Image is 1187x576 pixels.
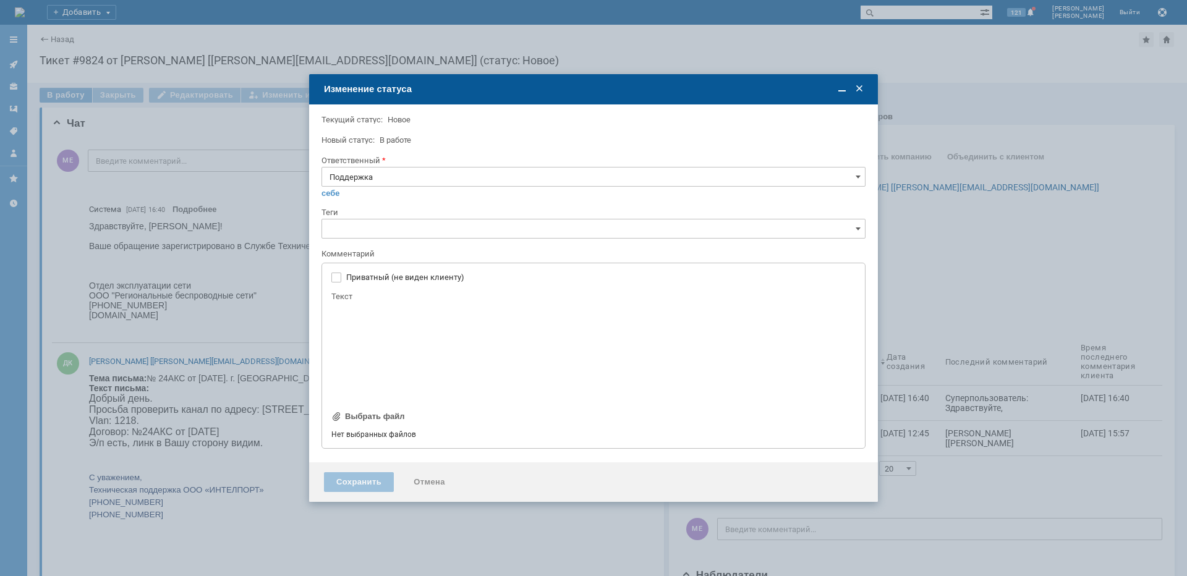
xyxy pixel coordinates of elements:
[321,156,863,164] div: Ответственный
[388,115,411,124] span: Новое
[331,292,853,300] div: Текст
[321,188,340,198] a: себе
[380,135,411,145] span: В работе
[43,53,53,64] span: №
[324,83,866,95] div: Изменение статуса
[853,83,866,95] span: Закрыть
[321,248,863,260] div: Комментарий
[331,425,856,439] div: Нет выбранных файлов
[321,135,375,145] label: Новый статус:
[345,412,405,421] div: Выбрать файл
[836,83,848,95] span: Свернуть (Ctrl + M)
[53,53,130,64] span: 24АКС от [DATE]
[321,115,383,124] label: Текущий статус:
[346,273,853,282] label: Приватный (не виден клиенту)
[321,208,863,216] div: Теги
